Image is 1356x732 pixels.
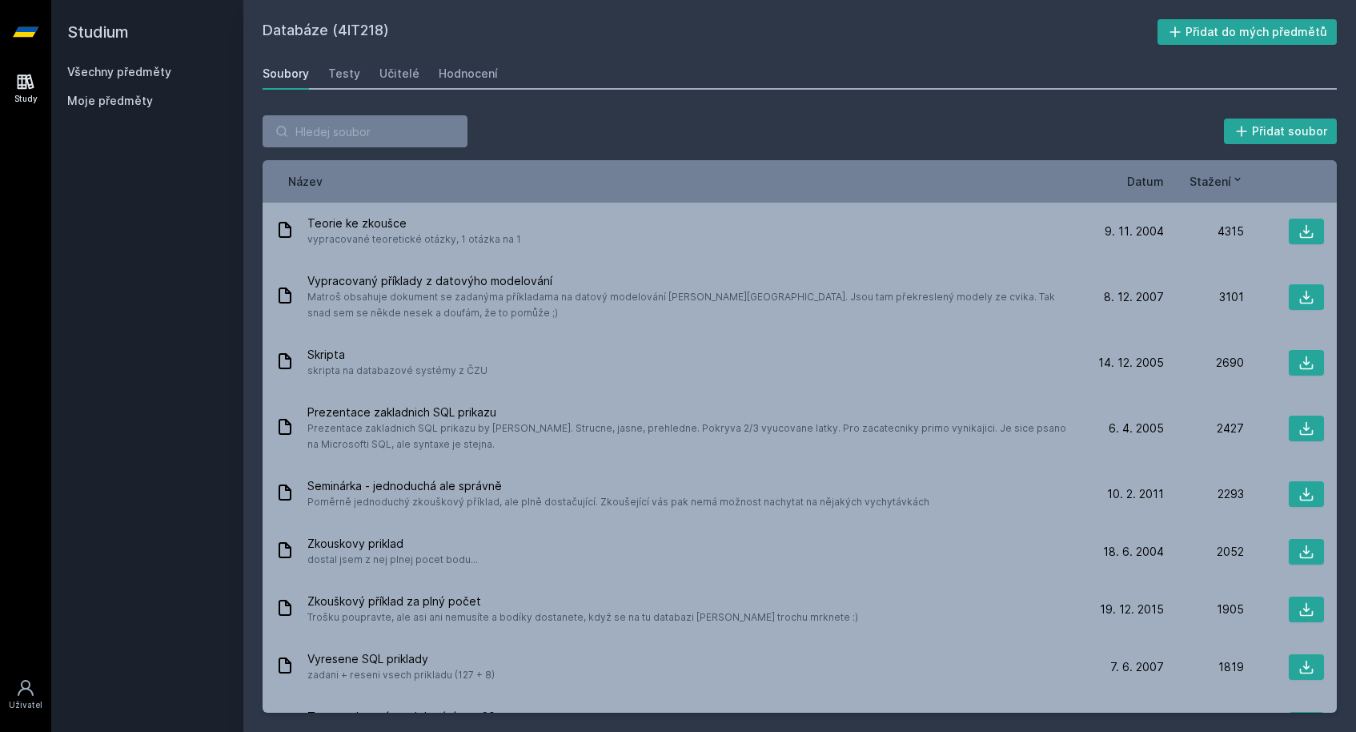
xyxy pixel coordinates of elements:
span: Prezentace zakladnich SQL prikazu by [PERSON_NAME]. Strucne, jasne, prehledne. Pokryva 2/3 vyucov... [307,420,1077,452]
a: Učitelé [379,58,419,90]
div: 2052 [1164,544,1244,560]
span: 14. 12. 2005 [1098,355,1164,371]
span: 9. 11. 2004 [1105,223,1164,239]
div: 3101 [1164,289,1244,305]
span: Skripta [307,347,487,363]
span: dostal jsem z nej plnej pocet bodu... [307,552,478,568]
div: Study [14,93,38,105]
span: Seminárka - jednoduchá ale správně [307,478,929,494]
a: Study [3,64,48,113]
input: Hledej soubor [263,115,467,147]
div: 2690 [1164,355,1244,371]
div: Hodnocení [439,66,498,82]
span: 19. 12. 2015 [1100,601,1164,617]
span: 18. 6. 2004 [1103,544,1164,560]
div: 1905 [1164,601,1244,617]
button: Přidat do mých předmětů [1157,19,1338,45]
span: Matroš obsahuje dokument se zadanýma příkladama na datový modelování [PERSON_NAME][GEOGRAPHIC_DAT... [307,289,1077,321]
a: Hodnocení [439,58,498,90]
span: skripta na databazové systémy z ČZU [307,363,487,379]
div: 4315 [1164,223,1244,239]
span: Vyresene SQL priklady [307,651,495,667]
span: Stažení [1190,173,1231,190]
button: Přidat soubor [1224,119,1338,144]
span: Moje předměty [67,93,153,109]
span: Test na datové modelování var. 60 [307,709,495,725]
button: Datum [1127,173,1164,190]
span: Prezentace zakladnich SQL prikazu [307,404,1077,420]
div: 2293 [1164,486,1244,502]
span: 6. 4. 2005 [1109,420,1164,436]
h2: Databáze (4IT218) [263,19,1157,45]
span: vypracované teoretické otázky, 1 otázka na 1 [307,231,521,247]
span: Zkouškový příklad za plný počet [307,593,858,609]
div: Uživatel [9,699,42,711]
a: Soubory [263,58,309,90]
span: 7. 6. 2007 [1110,659,1164,675]
span: zadani + reseni vsech prikladu (127 + 8) [307,667,495,683]
div: Testy [328,66,360,82]
button: Stažení [1190,173,1244,190]
div: 2427 [1164,420,1244,436]
span: Zkouskovy priklad [307,536,478,552]
span: Teorie ke zkoušce [307,215,521,231]
span: Poměrně jednoduchý zkouškový příklad, ale plně dostačující. Zkoušející vás pak nemá možnost nachy... [307,494,929,510]
span: 10. 2. 2011 [1107,486,1164,502]
a: Všechny předměty [67,65,171,78]
div: Učitelé [379,66,419,82]
a: Uživatel [3,670,48,719]
button: Název [288,173,323,190]
span: Trošku poupravte, ale asi ani nemusíte a bodíky dostanete, když se na tu databazi [PERSON_NAME] t... [307,609,858,625]
div: Soubory [263,66,309,82]
a: Testy [328,58,360,90]
span: 8. 12. 2007 [1104,289,1164,305]
div: 1819 [1164,659,1244,675]
span: Vypracovaný příklady z datovýho modelování [307,273,1077,289]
